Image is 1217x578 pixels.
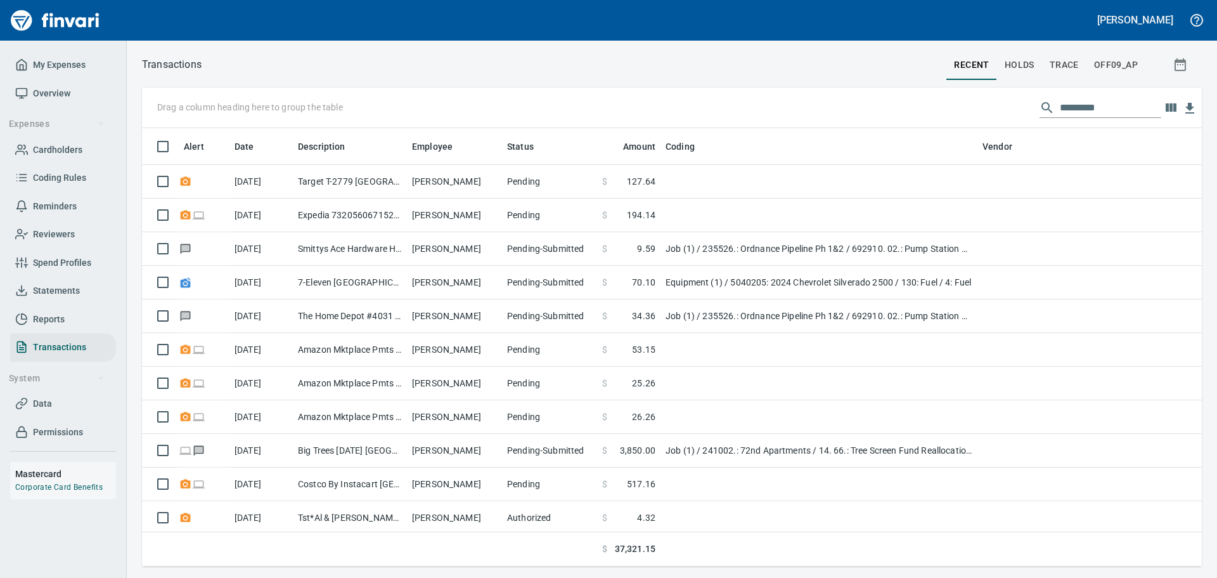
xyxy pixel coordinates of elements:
td: [PERSON_NAME] [407,299,502,333]
span: Date [235,139,254,154]
td: 7-Eleven [GEOGRAPHIC_DATA] [293,266,407,299]
td: Pending [502,333,597,367]
td: Tst*Al & [PERSON_NAME] BakerY Battle Ground [GEOGRAPHIC_DATA] [293,501,407,535]
td: Pending [502,400,597,434]
td: Pending-Submitted [502,266,597,299]
span: $ [602,478,607,490]
td: [DATE] [229,434,293,468]
span: Statements [33,283,80,299]
td: [PERSON_NAME] [407,266,502,299]
h5: [PERSON_NAME] [1097,13,1173,27]
td: Expedia 73205606715298 [DOMAIN_NAME] WA [293,199,407,232]
td: [DATE] [229,299,293,333]
a: Spend Profiles [10,249,116,277]
td: Pending-Submitted [502,299,597,333]
span: Cardholders [33,142,82,158]
td: [DATE] [229,367,293,400]
button: Expenses [4,112,110,136]
td: Pending [502,199,597,232]
span: 127.64 [627,175,655,188]
span: holds [1005,57,1034,73]
button: Download Table [1180,99,1199,118]
p: Transactions [142,57,202,72]
span: $ [602,310,607,322]
a: Reminders [10,192,116,221]
span: Vendor [982,139,1012,154]
span: $ [602,411,607,423]
span: 4.32 [637,511,655,524]
span: 3,850.00 [620,444,655,457]
span: Receipt Required [179,412,192,421]
a: Overview [10,79,116,108]
span: 25.26 [632,377,655,390]
p: Drag a column heading here to group the table [157,101,343,114]
td: [DATE] [229,468,293,501]
td: Amazon Mktplace Pmts [DOMAIN_NAME][URL] WA [293,367,407,400]
span: $ [602,175,607,188]
span: Has messages [179,312,192,320]
span: Status [507,139,550,154]
a: Reports [10,305,116,334]
a: Transactions [10,333,116,362]
td: Amazon Mktplace Pmts [DOMAIN_NAME][URL] WA [293,400,407,434]
span: Description [298,139,362,154]
td: Pending [502,468,597,501]
span: 194.14 [627,209,655,221]
span: Online transaction [192,211,205,219]
img: Finvari [8,5,103,36]
span: Receipt Required [179,345,192,353]
td: Job (1) / 241002.: 72nd Apartments / 14. 66.: Tree Screen Fund Reallocation (CO 1007) / 5: Other [660,434,977,468]
td: The Home Depot #4031 Hermiston OR [293,299,407,333]
h6: Mastercard [15,467,116,481]
button: Show transactions within a particular date range [1161,49,1202,80]
span: Has messages [179,244,192,253]
span: Receipt Required [179,513,192,522]
td: [PERSON_NAME] [407,232,502,266]
td: [PERSON_NAME] [407,434,502,468]
span: Overview [33,86,70,102]
span: $ [602,276,607,289]
span: Permissions [33,424,83,440]
td: [DATE] [229,501,293,535]
a: Permissions [10,418,116,447]
td: Pending [502,165,597,199]
span: Spend Profiles [33,255,91,271]
td: Big Trees [DATE] [GEOGRAPHIC_DATA] OR [293,434,407,468]
span: OFF09_AP [1094,57,1138,73]
td: [DATE] [229,400,293,434]
a: My Expenses [10,51,116,79]
span: Receipt Required [179,379,192,387]
td: [DATE] [229,165,293,199]
nav: breadcrumb [142,57,202,72]
span: Expenses [9,116,105,132]
span: Coding [666,139,695,154]
span: Online transaction [192,379,205,387]
span: Online transaction [192,412,205,421]
span: Amount [607,139,655,154]
a: Reviewers [10,220,116,249]
td: [PERSON_NAME] [407,400,502,434]
span: 34.36 [632,310,655,322]
span: $ [602,209,607,221]
span: Employee [412,139,469,154]
span: Receipt Still Uploading [179,278,192,286]
td: [PERSON_NAME] [407,199,502,232]
button: System [4,367,110,390]
span: 53.15 [632,343,655,356]
span: Reports [33,312,65,327]
td: [PERSON_NAME] [407,468,502,501]
td: Target T-2779 [GEOGRAPHIC_DATA] OR [293,165,407,199]
span: Online transaction [192,345,205,353]
span: 26.26 [632,411,655,423]
button: Choose columns to display [1161,98,1180,117]
span: 517.16 [627,478,655,490]
span: $ [602,511,607,524]
td: Smittys Ace Hardware Hermiston OR [293,232,407,266]
button: [PERSON_NAME] [1094,10,1176,30]
span: Reminders [33,199,77,214]
span: Coding Rules [33,170,86,186]
td: [PERSON_NAME] [407,501,502,535]
td: Equipment (1) / 5040205: 2024 Chevrolet Silverado 2500 / 130: Fuel / 4: Fuel [660,266,977,299]
td: Job (1) / 235526.: Ordnance Pipeline Ph 1&2 / 692910. 02.: Pump Station Pressure Relief Piping / ... [660,299,977,333]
